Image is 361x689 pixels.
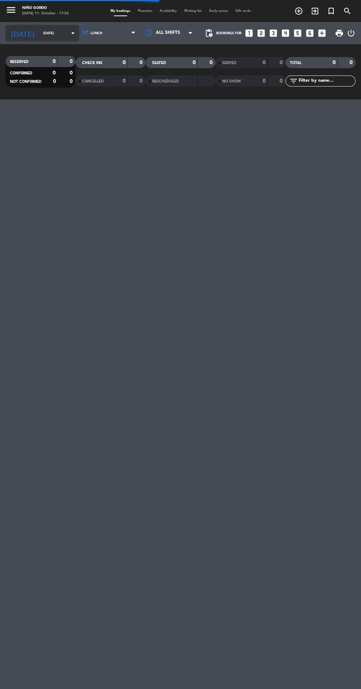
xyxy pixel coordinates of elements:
span: Lunch [91,31,102,35]
span: Gift cards [232,9,255,13]
strong: 0 [70,70,74,75]
i: filter_list [289,77,298,85]
div: LOG OUT [347,22,355,44]
i: looks_two [256,28,266,38]
span: NO SHOW [222,80,241,83]
strong: 0 [280,60,284,65]
i: power_settings_new [347,29,355,38]
strong: 0 [140,60,144,65]
i: arrow_drop_down [69,29,77,38]
i: looks_3 [269,28,278,38]
span: My bookings [107,9,134,13]
span: pending_actions [204,29,213,38]
strong: 0 [53,59,56,64]
strong: 0 [263,78,266,84]
span: CANCELLED [82,80,104,83]
i: exit_to_app [311,7,319,15]
strong: 0 [210,60,214,65]
button: menu [6,4,17,17]
strong: 0 [140,78,144,84]
div: [DATE] 11. October - 17:52 [22,11,69,17]
i: looks_4 [281,28,290,38]
i: looks_5 [293,28,302,38]
i: add_box [317,28,327,38]
span: NOT CONFIRMED [10,80,42,84]
span: print [335,29,344,38]
strong: 0 [53,70,56,75]
span: CHECK INS [82,61,102,65]
i: add_circle_outline [294,7,303,15]
strong: 0 [263,60,266,65]
i: [DATE] [6,26,39,41]
span: Waiting list [180,9,206,13]
strong: 0 [333,60,336,65]
input: Filter by name... [298,77,355,85]
span: TOTAL [290,61,301,65]
div: Niño Gordo [22,6,69,11]
i: menu [6,4,17,15]
span: CONFIRMED [10,71,32,75]
strong: 0 [123,60,126,65]
strong: 0 [70,59,74,64]
span: RESCHEDULED [152,80,179,83]
i: turned_in_not [327,7,336,15]
i: search [343,7,352,15]
span: Availability [156,9,180,13]
strong: 0 [350,60,354,65]
strong: 0 [70,79,74,84]
strong: 0 [193,60,196,65]
i: looks_6 [305,28,315,38]
span: Bookings for [216,31,242,35]
strong: 0 [53,79,56,84]
span: Floorplan [134,9,156,13]
span: SEATED [152,61,166,65]
span: SERVED [222,61,236,65]
span: Early-access [206,9,232,13]
strong: 0 [280,78,284,84]
i: looks_one [244,28,254,38]
span: RESERVED [10,60,29,64]
strong: 0 [123,78,126,84]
